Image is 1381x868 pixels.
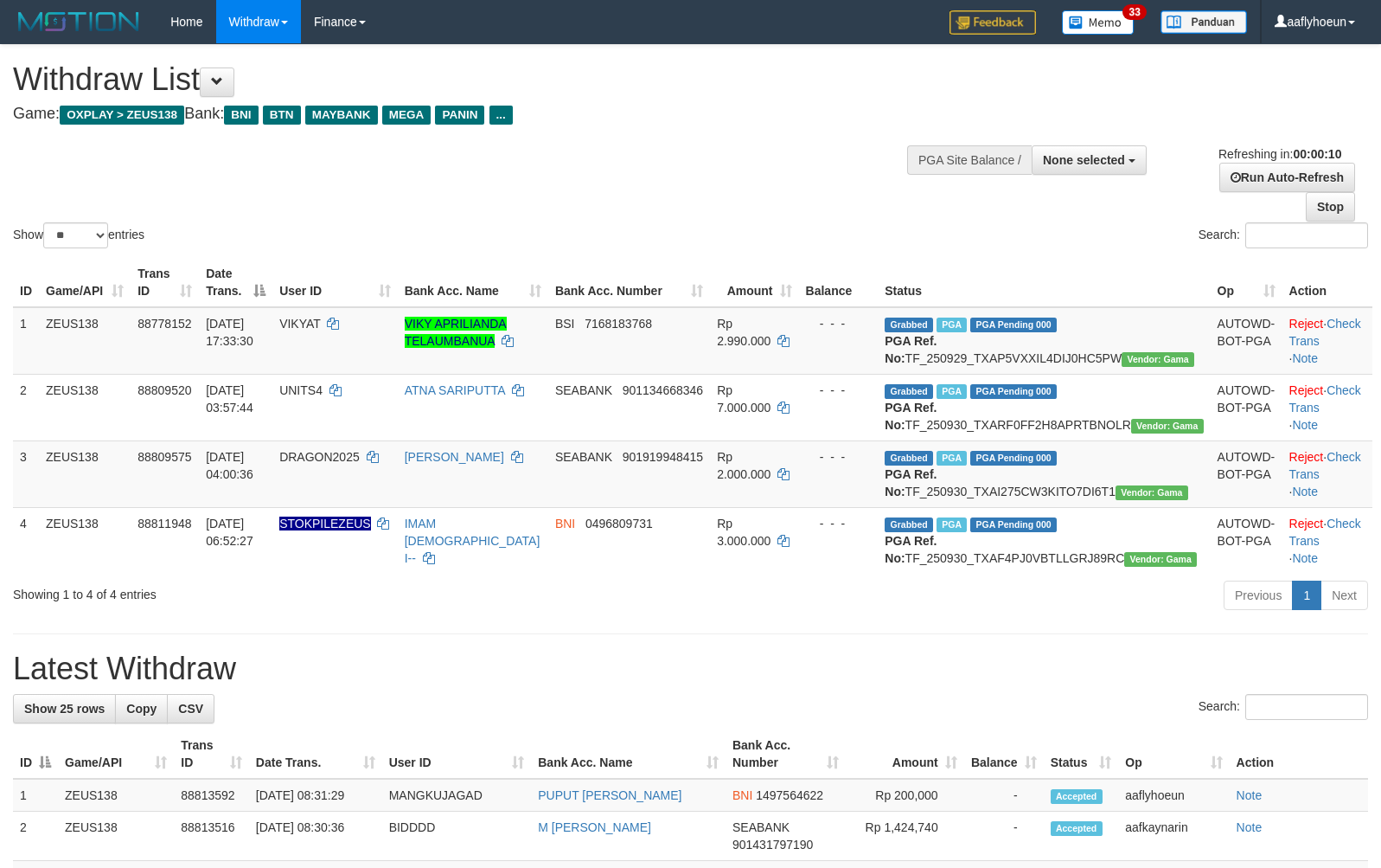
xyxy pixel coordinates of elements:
span: Marked by aafkaynarin [937,451,967,466]
th: Trans ID: activate to sort column ascending [131,258,199,307]
span: Grabbed [885,384,933,399]
img: MOTION_logo.png [13,9,144,35]
span: 88809520 [137,383,191,397]
th: Bank Acc. Number: activate to sort column ascending [726,730,846,779]
a: Check Trans [1289,517,1361,548]
span: UNITS4 [279,383,323,397]
span: [DATE] 04:00:36 [206,450,253,481]
span: Refreshing in: [1218,147,1341,161]
td: - [964,779,1044,812]
a: CSV [167,694,214,723]
div: - - - [806,382,872,399]
a: Note [1237,820,1263,834]
td: aafkaynarin [1118,812,1229,861]
span: 88811948 [137,517,191,530]
span: BTN [263,106,301,125]
b: PGA Ref. No: [885,534,937,565]
th: Op: activate to sort column ascending [1211,258,1282,307]
td: ZEUS138 [39,374,131,440]
span: [DATE] 17:33:30 [206,317,253,348]
td: 3 [13,440,39,507]
div: Showing 1 to 4 of 4 entries [13,579,562,603]
td: - [964,812,1044,861]
span: MEGA [382,106,432,125]
th: Action [1282,258,1372,307]
a: Note [1237,788,1263,802]
span: 33 [1122,4,1146,20]
span: Rp 7.000.000 [717,383,770,415]
label: Show entries [13,222,144,248]
td: Rp 1,424,740 [846,812,963,861]
a: PUPUT [PERSON_NAME] [538,788,681,802]
a: Reject [1289,317,1324,331]
a: Next [1320,581,1368,610]
span: Vendor URL: https://trx31.1velocity.biz [1124,552,1197,567]
span: VIKYAT [279,317,320,331]
a: Note [1292,485,1318,498]
span: PGA Pending [970,518,1057,532]
th: Status [878,258,1210,307]
button: None selected [1032,145,1147,175]
strong: 00:00:10 [1293,147,1341,161]
select: Showentries [43,222,108,248]
td: AUTOWD-BOT-PGA [1211,440,1282,507]
th: Game/API: activate to sort column ascending [58,730,174,779]
a: Stop [1306,192,1355,222]
span: PGA Pending [970,318,1057,332]
th: User ID: activate to sort column ascending [382,730,532,779]
span: Copy 901919948415 to clipboard [623,450,703,464]
td: aaflyhoeun [1118,779,1229,812]
a: [PERSON_NAME] [405,450,504,464]
td: TF_250930_TXAF4PJ0VBTLLGRJ89RC [878,507,1210,574]
span: [DATE] 03:57:44 [206,383,253,415]
span: Grabbed [885,451,933,466]
span: 88778152 [137,317,191,331]
td: 2 [13,374,39,440]
th: Date Trans.: activate to sort column descending [199,258,272,307]
span: Show 25 rows [24,702,105,716]
span: Accepted [1051,821,1103,836]
a: Reject [1289,383,1324,397]
span: Marked by aafchomsokheang [937,318,967,332]
a: Show 25 rows [13,694,116,723]
td: AUTOWD-BOT-PGA [1211,507,1282,574]
a: Check Trans [1289,450,1361,481]
td: 1 [13,307,39,375]
th: Bank Acc. Number: activate to sort column ascending [548,258,710,307]
span: Copy 0496809731 to clipboard [585,517,653,530]
span: SEABANK [732,820,790,834]
img: Button%20Memo.svg [1062,10,1135,35]
span: BNI [732,788,752,802]
a: ATNA SARIPUTTA [405,383,505,397]
td: [DATE] 08:31:29 [249,779,382,812]
div: - - - [806,448,872,466]
td: 2 [13,812,58,861]
td: AUTOWD-BOT-PGA [1211,374,1282,440]
th: Balance [799,258,879,307]
td: AUTOWD-BOT-PGA [1211,307,1282,375]
img: Feedback.jpg [949,10,1036,35]
a: Reject [1289,450,1324,464]
a: M [PERSON_NAME] [538,820,651,834]
th: Balance: activate to sort column ascending [964,730,1044,779]
td: 4 [13,507,39,574]
a: Note [1292,418,1318,432]
a: Copy [115,694,168,723]
h1: Withdraw List [13,62,904,97]
th: ID: activate to sort column descending [13,730,58,779]
th: Status: activate to sort column ascending [1044,730,1119,779]
span: PGA Pending [970,451,1057,466]
td: · · [1282,440,1372,507]
span: Vendor URL: https://trx31.1velocity.biz [1116,485,1188,500]
span: CSV [178,702,203,716]
a: Check Trans [1289,383,1361,415]
span: PGA Pending [970,384,1057,399]
th: Amount: activate to sort column ascending [846,730,963,779]
span: Grabbed [885,518,933,532]
span: Copy 901431797190 to clipboard [732,838,813,852]
span: [DATE] 06:52:27 [206,517,253,548]
td: ZEUS138 [58,779,174,812]
span: MAYBANK [305,106,378,125]
th: Op: activate to sort column ascending [1118,730,1229,779]
td: ZEUS138 [39,440,131,507]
